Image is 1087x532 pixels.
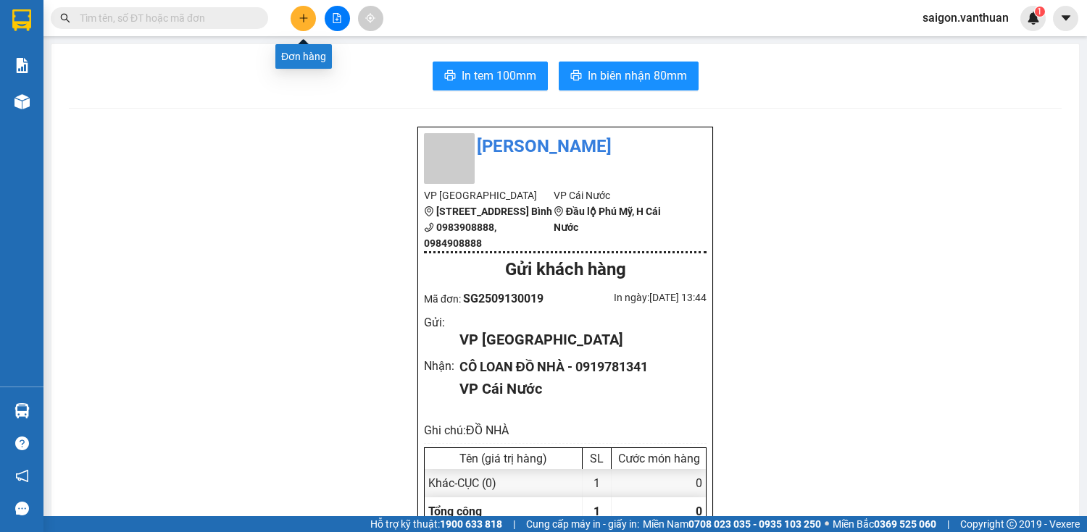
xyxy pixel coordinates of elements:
span: SG2509130019 [463,292,543,305]
span: | [947,516,949,532]
strong: 0708 023 035 - 0935 103 250 [688,518,821,530]
span: 0 [696,504,702,518]
strong: 1900 633 818 [440,518,502,530]
button: printerIn tem 100mm [433,62,548,90]
div: Gửi : [424,313,459,332]
span: In tem 100mm [462,67,536,85]
span: Miền Nam [643,516,821,532]
span: file-add [332,13,342,23]
div: Nhận : [424,357,459,375]
div: VP [GEOGRAPHIC_DATA] [459,329,695,351]
b: Đầu lộ Phú Mỹ, H Cái Nước [554,206,661,233]
span: Khác - CỤC (0) [428,476,496,490]
span: Cung cấp máy in - giấy in: [526,516,639,532]
button: plus [291,6,316,31]
img: warehouse-icon [14,94,30,109]
div: Cước món hàng [615,452,702,465]
img: solution-icon [14,58,30,73]
li: VP [GEOGRAPHIC_DATA] [424,187,554,203]
strong: 0369 525 060 [874,518,936,530]
span: copyright [1007,519,1017,529]
li: [PERSON_NAME] [424,133,707,161]
div: Mã đơn: [424,290,565,308]
span: printer [444,69,456,83]
b: 0983908888, 0984908888 [424,221,496,249]
button: aim [358,6,383,31]
b: [STREET_ADDRESS] Bình [436,206,552,217]
span: notification [15,469,29,483]
div: SL [586,452,607,465]
span: printer [570,69,582,83]
span: ⚪️ [825,521,829,527]
div: CÔ LOAN ĐỒ NHÀ - 0919781341 [459,357,695,377]
span: 1 [594,504,600,518]
span: caret-down [1059,12,1073,25]
span: Miền Bắc [833,516,936,532]
span: Hỗ trợ kỹ thuật: [370,516,502,532]
span: saigon.vanthuan [911,9,1020,27]
button: caret-down [1053,6,1078,31]
input: Tìm tên, số ĐT hoặc mã đơn [80,10,251,26]
sup: 1 [1035,7,1045,17]
span: phone [424,222,434,232]
div: In ngày: [DATE] 13:44 [565,290,707,305]
div: Tên (giá trị hàng) [428,452,578,465]
span: environment [424,206,434,216]
div: Ghi chú: ĐỒ NHÀ [424,421,707,439]
span: Tổng cộng [428,504,482,518]
span: search [60,13,70,23]
img: logo-vxr [12,9,31,31]
span: message [15,502,29,515]
button: file-add [325,6,350,31]
img: icon-new-feature [1027,12,1040,25]
div: 0 [612,469,706,497]
span: environment [554,206,564,216]
span: 1 [1037,7,1042,17]
li: VP Cái Nước [554,187,683,203]
span: | [513,516,515,532]
div: VP Cái Nước [459,378,695,400]
div: 1 [583,469,612,497]
span: plus [299,13,309,23]
span: aim [365,13,375,23]
button: printerIn biên nhận 80mm [559,62,699,90]
div: Gửi khách hàng [424,256,707,284]
img: warehouse-icon [14,403,30,418]
span: In biên nhận 80mm [588,67,687,85]
span: question-circle [15,436,29,450]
